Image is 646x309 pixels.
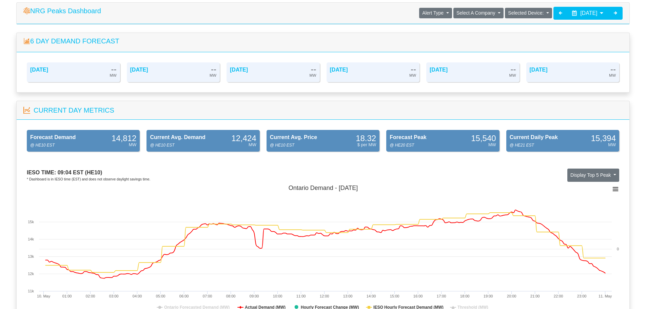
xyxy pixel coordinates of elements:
[390,142,414,148] div: @ HE20 EST
[419,8,452,18] button: Alert Type
[27,177,150,182] div: * Dashboard is in IESO time (EST) and does not observe daylight savings time.
[390,294,399,298] text: 15:00
[226,294,236,298] text: 08:00
[62,294,72,298] text: 01:00
[505,8,552,18] button: Selected Device:
[510,142,534,148] div: @ HE21 EST
[130,67,148,73] a: [DATE]
[580,10,597,16] span: [DATE]
[150,142,174,148] div: @ HE10 EST
[129,141,137,148] div: MW
[28,237,34,241] text: 14k
[250,294,259,298] text: 09:00
[591,135,616,141] div: 15,394
[86,294,95,298] text: 02:00
[273,294,282,298] text: 10:00
[599,294,612,298] tspan: 11. May
[23,7,101,15] h5: NRG Peaks Dashboard
[411,66,416,72] div: --
[508,10,544,16] span: Selected Device:
[310,72,316,79] div: MW
[509,72,516,79] div: MW
[356,135,376,141] div: 18.32
[456,10,495,16] span: Select A Company
[37,294,51,298] tspan: 10. May
[34,105,114,115] div: Current Day Metrics
[30,133,76,141] div: Forecast Demand
[488,141,496,148] div: MW
[28,220,34,224] text: 15k
[58,170,102,175] span: 09:04 EST (HE10)
[23,37,623,45] h5: 6 Day Demand Forecast
[554,294,563,298] text: 22:00
[311,66,316,72] div: --
[453,8,504,18] button: Select A Company
[608,141,616,148] div: MW
[270,133,317,141] div: Current Avg. Price
[296,294,306,298] text: 11:00
[210,72,216,79] div: MW
[150,133,205,141] div: Current Avg. Demand
[110,72,117,79] div: MW
[507,294,516,298] text: 20:00
[270,142,294,148] div: @ HE10 EST
[413,294,423,298] text: 16:00
[510,133,558,141] div: Current Daily Peak
[111,66,117,72] div: --
[30,142,55,148] div: @ HE10 EST
[430,67,448,73] a: [DATE]
[390,133,427,141] div: Forecast Peak
[249,141,256,148] div: MW
[422,10,444,16] span: Alert Type
[28,289,34,293] text: 11k
[570,172,611,178] span: Display Top 5 Peak
[30,67,48,73] a: [DATE]
[27,170,56,175] span: IESO time:
[343,294,353,298] text: 13:00
[617,247,619,251] text: 0
[610,66,616,72] div: --
[567,169,619,182] button: Display Top 5 Peak
[357,141,376,148] div: $ per MW
[609,72,616,79] div: MW
[530,67,548,73] a: [DATE]
[109,294,119,298] text: 03:00
[511,66,516,72] div: --
[577,294,587,298] text: 23:00
[203,294,212,298] text: 07:00
[460,294,470,298] text: 18:00
[230,67,248,73] a: [DATE]
[320,294,329,298] text: 12:00
[112,135,136,141] div: 14,812
[179,294,189,298] text: 06:00
[530,294,540,298] text: 21:00
[367,294,376,298] text: 14:00
[289,185,358,191] tspan: Ontario Demand - [DATE]
[437,294,446,298] text: 17:00
[28,272,34,276] text: 12k
[211,66,216,72] div: --
[330,67,348,73] a: [DATE]
[471,135,496,141] div: 15,540
[133,294,142,298] text: 04:00
[231,135,256,141] div: 12,424
[484,294,493,298] text: 19:00
[28,254,34,258] text: 13k
[156,294,165,298] text: 05:00
[409,72,416,79] div: MW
